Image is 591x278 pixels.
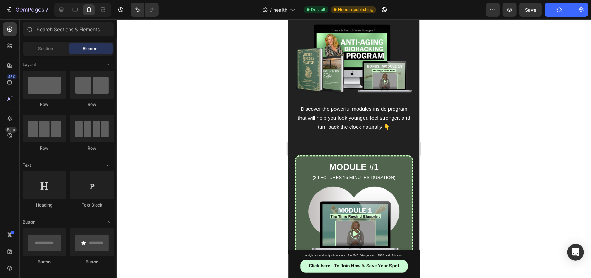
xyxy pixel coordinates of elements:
span: Button [23,219,35,225]
div: Row [23,101,66,108]
span: Toggle open [103,160,114,171]
div: Beta [5,127,17,133]
span: Text [23,162,31,168]
div: Button [23,259,66,265]
input: Search Sections & Elements [23,22,114,36]
div: Row [70,145,114,151]
span: Section [38,45,53,52]
span: Save [525,7,537,13]
span: health [273,6,287,14]
div: Open Intercom Messenger [567,244,584,261]
span: Default [311,7,325,13]
p: 7 [45,6,48,14]
div: 450 [7,74,17,79]
div: Undo/Redo [131,3,159,17]
div: Text Block [70,202,114,208]
button: 7 [3,3,52,17]
span: / [270,6,272,14]
span: Need republishing [338,7,373,13]
span: Layout [23,61,36,68]
div: Row [23,145,66,151]
div: Button [70,259,114,265]
span: Toggle open [103,59,114,70]
span: Toggle open [103,217,114,228]
button: Save [519,3,542,17]
div: Row [70,101,114,108]
div: Heading [23,202,66,208]
span: Element [83,45,99,52]
iframe: Design area [288,19,420,278]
